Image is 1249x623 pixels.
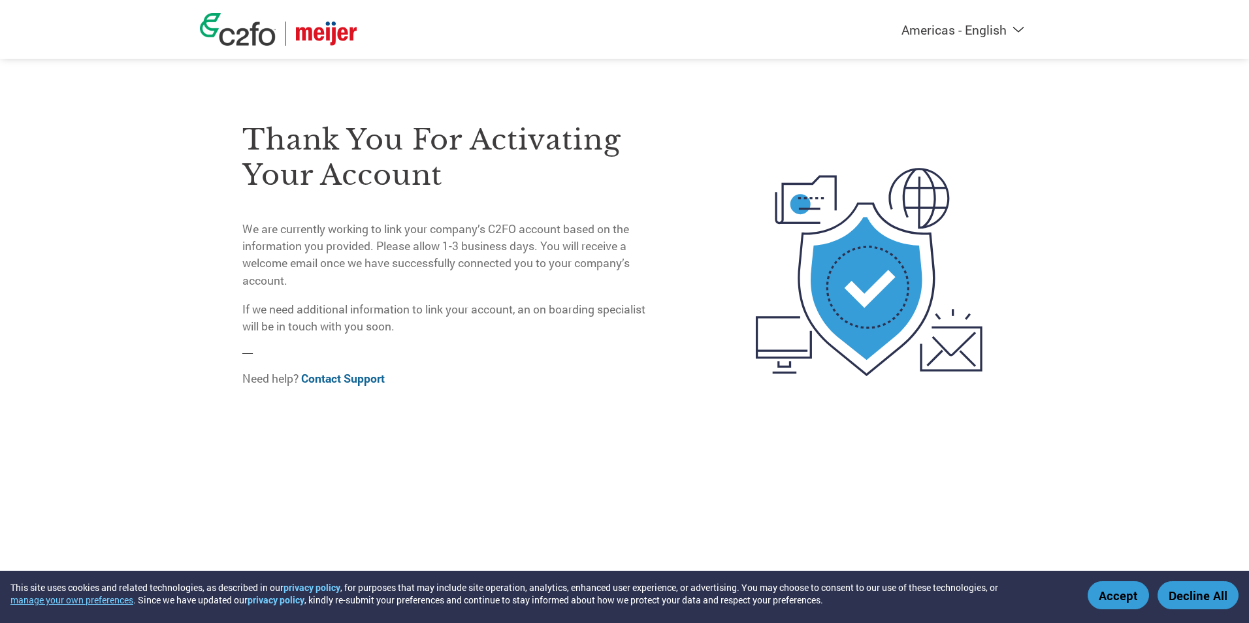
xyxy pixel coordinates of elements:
p: Need help? [242,370,655,387]
button: Decline All [1158,581,1239,609]
p: We are currently working to link your company’s C2FO account based on the information you provide... [242,221,655,290]
img: activated [732,94,1007,450]
h3: Thank you for activating your account [242,122,655,193]
a: privacy policy [248,594,304,606]
img: c2fo logo [200,13,276,46]
div: This site uses cookies and related technologies, as described in our , for purposes that may incl... [10,581,1069,606]
a: Contact Support [301,371,385,386]
button: Accept [1088,581,1149,609]
a: privacy policy [284,581,340,594]
div: — [242,94,655,399]
img: Meijer [296,22,357,46]
button: manage your own preferences [10,594,133,606]
p: If we need additional information to link your account, an on boarding specialist will be in touc... [242,301,655,336]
